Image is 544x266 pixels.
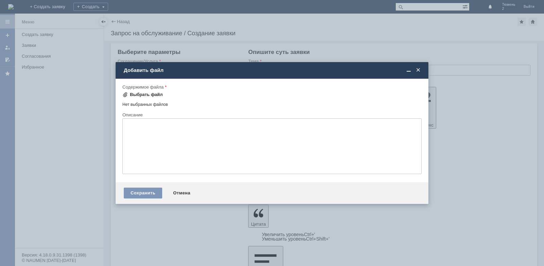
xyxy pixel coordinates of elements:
div: Нет выбранных файлов [122,99,422,107]
div: Добавить файл [124,67,422,73]
span: Закрыть [415,67,422,73]
span: Свернуть (Ctrl + M) [405,67,412,73]
div: Содержимое файла [122,85,420,89]
div: [PERSON_NAME] удалить отложенные чеки во вложении.Спасибо [3,3,99,14]
div: Описание [122,113,420,117]
div: Выбрать файл [130,92,163,97]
